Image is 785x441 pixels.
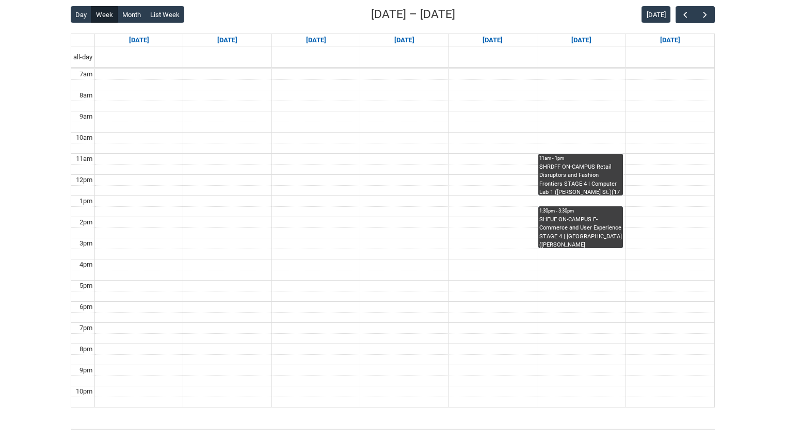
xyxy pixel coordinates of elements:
[74,154,94,164] div: 11am
[77,111,94,122] div: 9am
[539,207,622,215] div: 1:30pm - 3:30pm
[71,6,92,23] button: Day
[304,34,328,46] a: Go to September 9, 2025
[117,6,146,23] button: Month
[392,34,416,46] a: Go to September 10, 2025
[77,90,94,101] div: 8am
[215,34,239,46] a: Go to September 8, 2025
[539,216,622,248] div: SHEUE ON-CAMPUS E-Commerce and User Experience STAGE 4 | [GEOGRAPHIC_DATA] ([PERSON_NAME][GEOGRAP...
[77,259,94,270] div: 4pm
[539,163,622,195] div: SHRDFF ON-CAMPUS Retail Disruptors and Fashion Frontiers STAGE 4 | Computer Lab 1 ([PERSON_NAME] ...
[71,52,94,62] span: all-day
[74,175,94,185] div: 12pm
[539,155,622,162] div: 11am - 1pm
[74,133,94,143] div: 10am
[77,238,94,249] div: 3pm
[77,281,94,291] div: 5pm
[91,6,118,23] button: Week
[145,6,184,23] button: List Week
[77,302,94,312] div: 6pm
[77,344,94,354] div: 8pm
[695,6,714,23] button: Next Week
[71,424,715,435] img: REDU_GREY_LINE
[77,365,94,375] div: 9pm
[127,34,151,46] a: Go to September 7, 2025
[77,323,94,333] div: 7pm
[74,386,94,397] div: 10pm
[77,196,94,206] div: 1pm
[77,217,94,227] div: 2pm
[77,69,94,79] div: 7am
[569,34,594,46] a: Go to September 12, 2025
[371,6,455,23] h2: [DATE] – [DATE]
[642,6,670,23] button: [DATE]
[676,6,695,23] button: Previous Week
[658,34,682,46] a: Go to September 13, 2025
[480,34,505,46] a: Go to September 11, 2025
